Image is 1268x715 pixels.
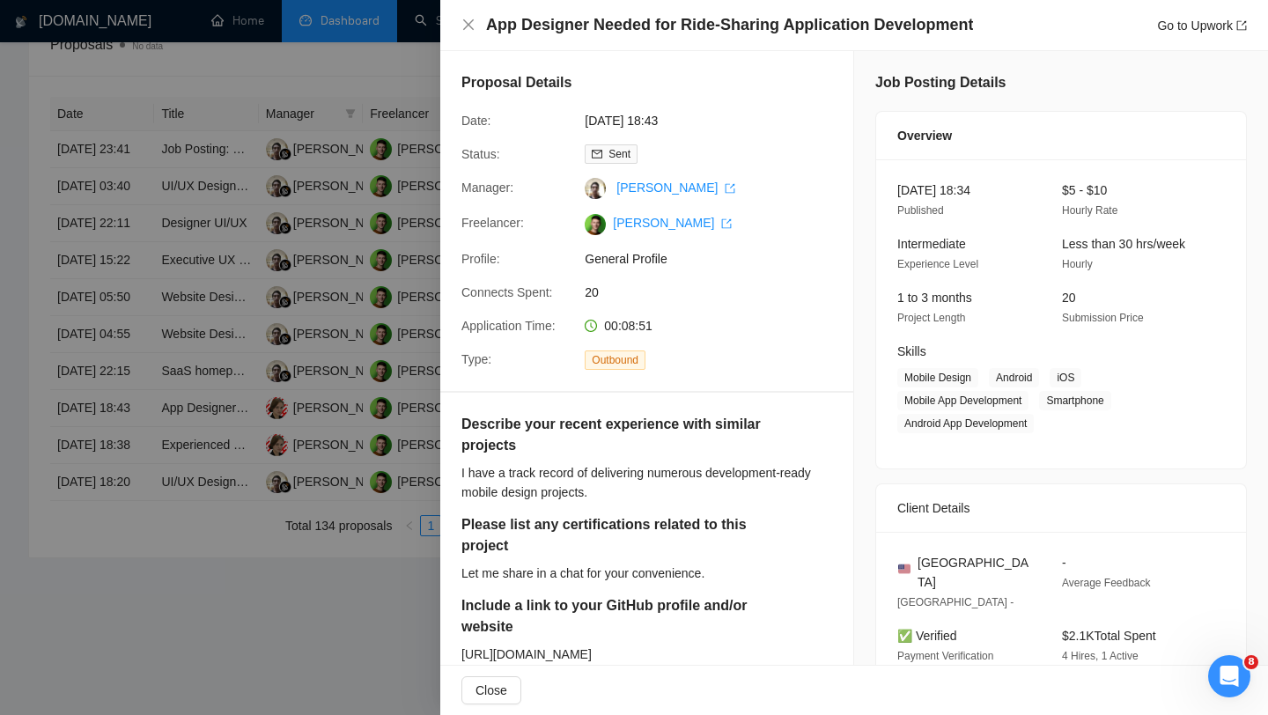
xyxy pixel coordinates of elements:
span: Date: [461,114,490,128]
span: [GEOGRAPHIC_DATA] - [897,596,1014,608]
span: Android [989,368,1039,387]
span: Connects Spent: [461,285,553,299]
span: Freelancer: [461,216,524,230]
a: Go to Upworkexport [1157,18,1247,33]
span: Outbound [585,350,645,370]
span: Smartphone [1039,391,1110,410]
iframe: Intercom live chat [1208,655,1250,697]
span: clock-circle [585,320,597,332]
span: 8 [1244,655,1258,669]
span: Hourly [1062,258,1093,270]
span: Manager: [461,181,513,195]
span: iOS [1050,368,1081,387]
h5: Describe your recent experience with similar projects [461,414,777,456]
span: Sent [608,148,630,160]
span: Android App Development [897,414,1034,433]
span: close [461,18,475,32]
span: export [721,218,732,229]
span: ✅ Verified [897,629,957,643]
span: mail [592,149,602,159]
span: Mobile App Development [897,391,1028,410]
span: 00:08:51 [604,319,652,333]
span: Type: [461,352,491,366]
h4: App Designer Needed for Ride-Sharing Application Development [486,14,973,36]
span: Submission Price [1062,312,1144,324]
span: Less than 30 hrs/week [1062,237,1185,251]
span: Profile: [461,252,500,266]
span: [GEOGRAPHIC_DATA] [918,553,1034,592]
img: 🇺🇸 [898,563,910,575]
span: Experience Level [897,258,978,270]
span: Overview [897,126,952,145]
h5: Please list any certifications related to this project [461,514,747,557]
span: Status: [461,147,500,161]
span: Average Feedback [1062,577,1151,589]
span: Payment Verification [897,650,993,662]
span: Project Length [897,312,965,324]
span: $5 - $10 [1062,183,1107,197]
span: Skills [897,344,926,358]
span: Mobile Design [897,368,978,387]
span: [DATE] 18:34 [897,183,970,197]
span: $2.1K Total Spent [1062,629,1156,643]
span: General Profile [585,249,849,269]
span: Close [475,681,507,700]
h5: Job Posting Details [875,72,1006,93]
button: Close [461,18,475,33]
h5: Proposal Details [461,72,571,93]
span: export [1236,20,1247,31]
span: Hourly Rate [1062,204,1117,217]
span: Intermediate [897,237,966,251]
span: Published [897,204,944,217]
a: [PERSON_NAME] export [613,216,732,230]
span: - [1062,556,1066,570]
span: 1 to 3 months [897,291,972,305]
span: 20 [585,283,849,302]
div: Client Details [897,484,1225,532]
button: Close [461,676,521,704]
span: 20 [1062,291,1076,305]
div: Let me share in a chat for your convenience. [461,564,797,583]
span: Application Time: [461,319,556,333]
span: export [725,183,735,194]
h5: Include a link to your GitHub profile and/or website [461,595,751,638]
span: 4 Hires, 1 Active [1062,650,1139,662]
img: c16pGwGrh3ocwXKs_QLemoNvxF5hxZwYyk4EQ7X_OQYVbd2jgSzNEOmhmNm2noYs8N [585,214,606,235]
span: [DATE] 18:43 [585,111,849,130]
a: [PERSON_NAME] export [616,181,735,195]
div: I have a track record of delivering numerous development-ready mobile design projects. [461,463,832,502]
div: [URL][DOMAIN_NAME] [461,645,803,664]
